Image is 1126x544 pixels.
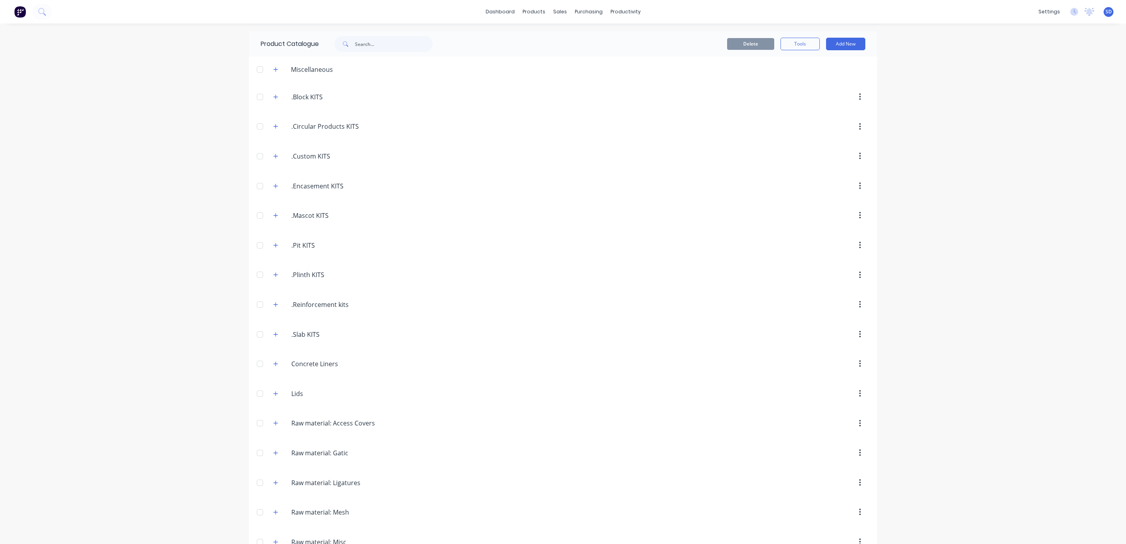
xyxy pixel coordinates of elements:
[826,38,865,50] button: Add New
[291,359,385,369] input: Enter category name
[549,6,571,18] div: sales
[291,389,385,398] input: Enter category name
[607,6,645,18] div: productivity
[571,6,607,18] div: purchasing
[1106,8,1112,15] span: SD
[291,211,385,220] input: Enter category name
[291,241,385,250] input: Enter category name
[727,38,774,50] button: Delete
[781,38,820,50] button: Tools
[285,65,339,74] div: Miscellaneous
[249,31,319,57] div: Product Catalogue
[291,152,385,161] input: Enter category name
[519,6,549,18] div: products
[291,507,385,517] input: Enter category name
[355,36,433,52] input: Search...
[291,418,385,428] input: Enter category name
[291,448,385,458] input: Enter category name
[291,92,385,102] input: Enter category name
[291,122,385,131] input: Enter category name
[291,300,385,309] input: Enter category name
[291,478,385,487] input: Enter category name
[291,330,385,339] input: Enter category name
[1035,6,1064,18] div: settings
[482,6,519,18] a: dashboard
[291,181,385,191] input: Enter category name
[291,270,385,279] input: Enter category name
[14,6,26,18] img: Factory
